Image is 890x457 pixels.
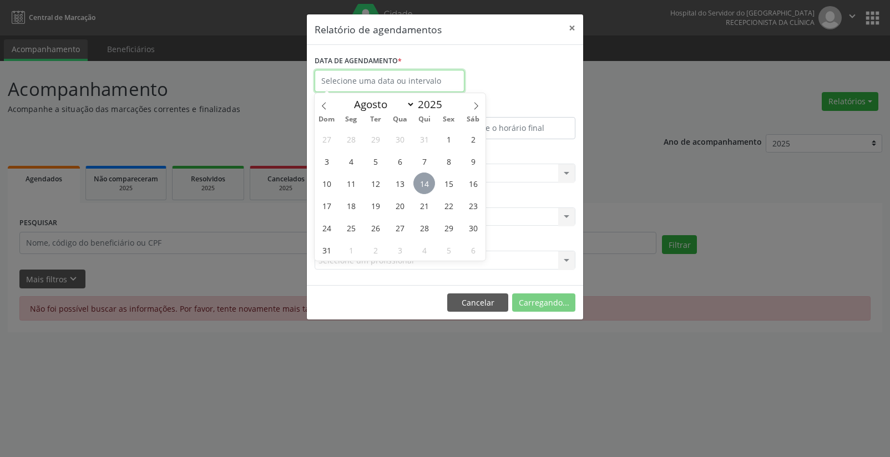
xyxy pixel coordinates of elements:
[363,116,388,123] span: Ter
[438,128,459,150] span: Agosto 1, 2025
[389,172,411,194] span: Agosto 13, 2025
[316,217,337,238] span: Agosto 24, 2025
[316,150,337,172] span: Agosto 3, 2025
[340,217,362,238] span: Agosto 25, 2025
[388,116,412,123] span: Qua
[438,217,459,238] span: Agosto 29, 2025
[348,97,415,112] select: Month
[315,116,339,123] span: Dom
[340,239,362,261] span: Setembro 1, 2025
[448,117,575,139] input: Selecione o horário final
[412,116,437,123] span: Qui
[561,14,583,42] button: Close
[438,195,459,216] span: Agosto 22, 2025
[415,97,452,111] input: Year
[413,239,435,261] span: Setembro 4, 2025
[315,70,464,92] input: Selecione uma data ou intervalo
[316,195,337,216] span: Agosto 17, 2025
[340,195,362,216] span: Agosto 18, 2025
[447,293,508,312] button: Cancelar
[339,116,363,123] span: Seg
[389,128,411,150] span: Julho 30, 2025
[365,150,386,172] span: Agosto 5, 2025
[340,128,362,150] span: Julho 28, 2025
[365,172,386,194] span: Agosto 12, 2025
[389,239,411,261] span: Setembro 3, 2025
[462,172,484,194] span: Agosto 16, 2025
[365,128,386,150] span: Julho 29, 2025
[462,239,484,261] span: Setembro 6, 2025
[437,116,461,123] span: Sex
[448,100,575,117] label: ATÉ
[315,53,402,70] label: DATA DE AGENDAMENTO
[413,150,435,172] span: Agosto 7, 2025
[462,195,484,216] span: Agosto 23, 2025
[389,150,411,172] span: Agosto 6, 2025
[438,172,459,194] span: Agosto 15, 2025
[365,239,386,261] span: Setembro 2, 2025
[340,172,362,194] span: Agosto 11, 2025
[365,195,386,216] span: Agosto 19, 2025
[462,217,484,238] span: Agosto 30, 2025
[316,128,337,150] span: Julho 27, 2025
[438,150,459,172] span: Agosto 8, 2025
[316,172,337,194] span: Agosto 10, 2025
[389,217,411,238] span: Agosto 27, 2025
[413,172,435,194] span: Agosto 14, 2025
[462,150,484,172] span: Agosto 9, 2025
[340,150,362,172] span: Agosto 4, 2025
[461,116,486,123] span: Sáb
[438,239,459,261] span: Setembro 5, 2025
[365,217,386,238] span: Agosto 26, 2025
[413,217,435,238] span: Agosto 28, 2025
[413,128,435,150] span: Julho 31, 2025
[389,195,411,216] span: Agosto 20, 2025
[413,195,435,216] span: Agosto 21, 2025
[512,293,575,312] button: Carregando...
[315,22,442,37] h5: Relatório de agendamentos
[462,128,484,150] span: Agosto 2, 2025
[316,239,337,261] span: Agosto 31, 2025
